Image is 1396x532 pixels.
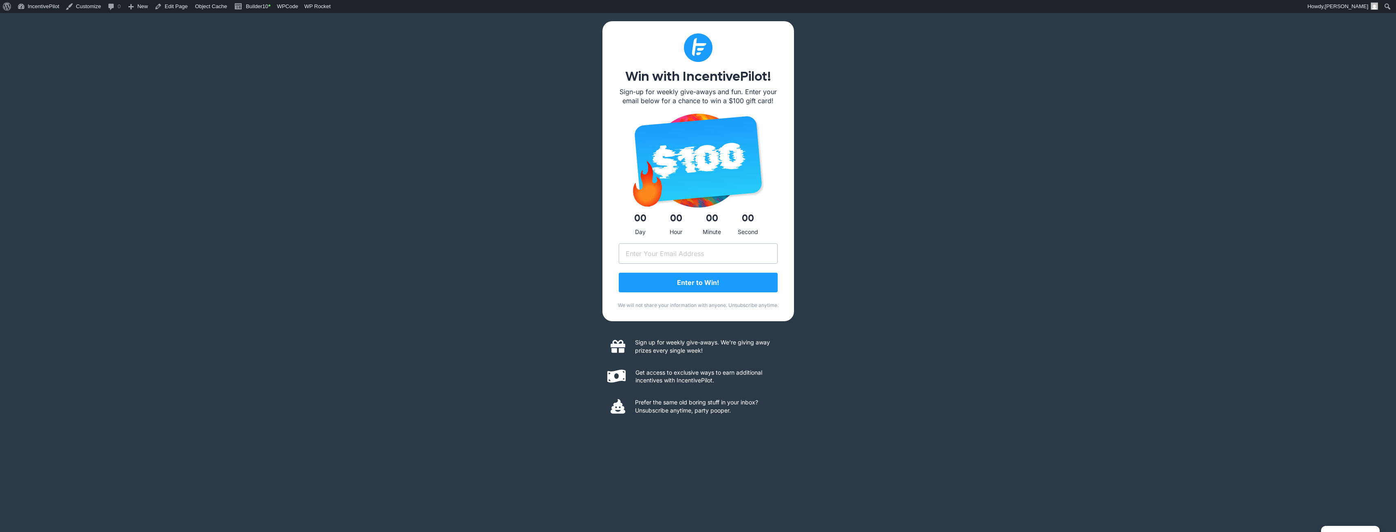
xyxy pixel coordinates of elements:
[619,70,778,83] h1: Win with IncentivePilot!
[635,398,786,414] p: Prefer the same old boring stuff in your inbox? Unsubscribe anytime, party pooper.
[615,302,782,309] p: We will not share your information with anyone. Unsubscribe anytime.
[696,227,728,237] div: Minute
[624,227,657,237] div: Day
[1325,3,1368,9] span: [PERSON_NAME]
[684,33,712,62] img: Subtract (1)
[619,150,676,208] img: giphy (2)
[623,114,774,208] img: iPhone 16 - 73
[635,338,786,354] p: Sign up for weekly give-aways. We’re giving away prizes every single week!
[696,210,728,227] span: 00
[619,273,778,292] input: Enter to Win!
[732,227,764,237] div: Second
[660,210,692,227] span: 00
[268,2,271,10] span: •
[660,227,692,237] div: Hour
[635,369,786,384] p: Get access to exclusive ways to earn additional incentives with IncentivePilot.
[624,210,657,227] span: 00
[619,243,778,264] input: Enter Your Email Address
[732,210,764,227] span: 00
[619,87,778,106] p: Sign-up for weekly give-aways and fun. Enter your email below for a chance to win a $100 gift card!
